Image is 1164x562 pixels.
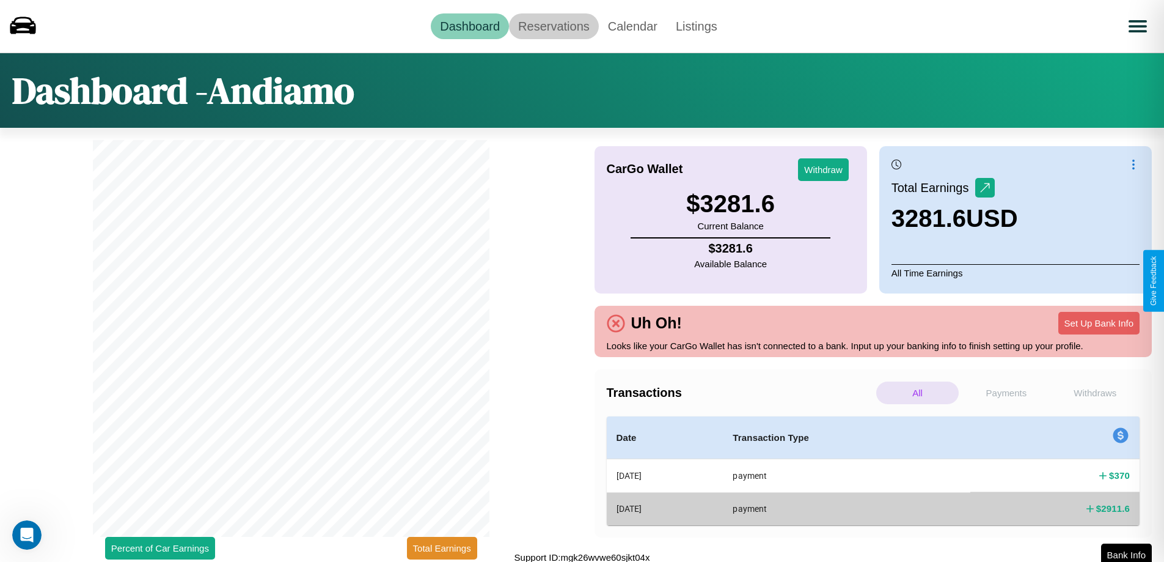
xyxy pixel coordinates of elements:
button: Percent of Car Earnings [105,537,215,560]
h4: $ 3281.6 [694,242,767,256]
div: Give Feedback [1149,256,1158,306]
a: Listings [667,13,727,39]
button: Total Earnings [407,537,477,560]
th: payment [723,492,970,525]
h4: Transactions [607,386,873,400]
a: Calendar [599,13,667,39]
h4: CarGo Wallet [607,162,683,176]
h4: $ 2911.6 [1096,502,1130,515]
p: Current Balance [686,218,775,234]
h4: $ 370 [1109,469,1130,482]
h1: Dashboard - Andiamo [12,65,354,116]
p: Payments [965,382,1047,404]
button: Set Up Bank Info [1058,312,1140,335]
th: [DATE] [607,492,723,525]
p: Withdraws [1054,382,1137,404]
table: simple table [607,416,1140,525]
h4: Uh Oh! [625,314,688,332]
a: Reservations [509,13,599,39]
p: All Time Earnings [891,264,1140,281]
button: Withdraw [798,158,849,181]
h3: $ 3281.6 [686,190,775,218]
h4: Transaction Type [733,431,961,445]
h4: Date [617,431,714,445]
button: Open menu [1121,9,1155,43]
p: Looks like your CarGo Wallet has isn't connected to a bank. Input up your banking info to finish ... [607,338,1140,354]
h3: 3281.6 USD [891,205,1018,232]
p: Available Balance [694,256,767,272]
th: payment [723,459,970,493]
a: Dashboard [431,13,509,39]
iframe: Intercom live chat [12,520,42,550]
p: Total Earnings [891,177,975,199]
p: All [876,382,959,404]
th: [DATE] [607,459,723,493]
